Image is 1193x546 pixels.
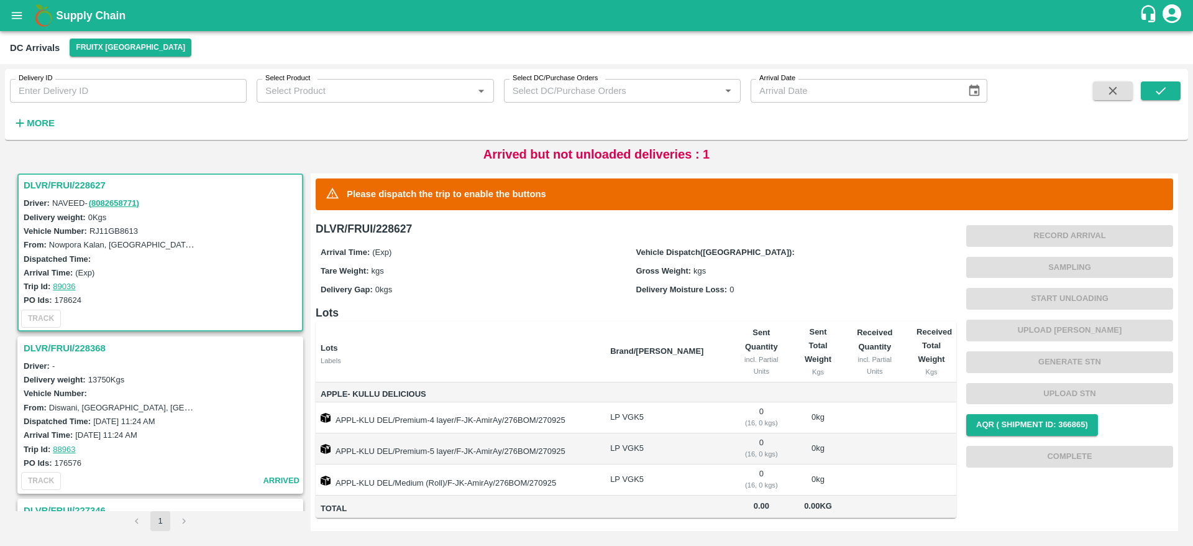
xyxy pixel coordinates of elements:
[52,361,55,371] span: -
[321,266,369,275] label: Tare Weight:
[125,511,196,531] nav: pagination navigation
[55,295,81,305] label: 178624
[321,476,331,486] img: box
[316,465,600,496] td: APPL-KLU DEL/Medium (Roll)/F-JK-AmirAy/276BOM/270925
[729,402,793,433] td: 0
[321,502,600,516] span: Total
[321,248,370,257] label: Arrival Time:
[56,7,1139,24] a: Supply Chain
[316,220,956,238] h6: DLVR/FRUI/228627
[316,433,600,465] td: APPL-KLU DEL/Premium-5 layer/F-JK-AmirAy/276BOM/270925
[93,417,155,426] label: [DATE] 11:24 AM
[857,328,892,351] b: Received Quantity
[24,198,50,208] label: Driver:
[610,346,703,356] b: Brand/[PERSON_NAME]
[739,499,784,514] span: 0.00
[321,444,331,454] img: box
[793,433,843,465] td: 0 kg
[739,417,784,428] div: ( 16, 0 kgs)
[693,266,706,275] span: kgs
[24,213,86,222] label: Delivery weight:
[265,73,310,83] label: Select Product
[24,502,301,519] h3: DLVR/FRUI/227346
[759,73,795,83] label: Arrival Date
[473,83,489,99] button: Open
[636,285,728,294] label: Delivery Moisture Loss:
[745,328,778,351] b: Sent Quantity
[24,361,50,371] label: Driver:
[600,465,729,496] td: LP VGK5
[53,445,75,454] a: 88963
[24,177,301,193] h3: DLVR/FRUI/228627
[793,402,843,433] td: 0 kg
[263,474,299,488] span: arrived
[56,9,126,22] b: Supply Chain
[24,240,47,249] label: From:
[321,387,600,402] span: Apple- Kullu Delicious
[24,375,86,384] label: Delivery weight:
[793,465,843,496] td: 0 kg
[49,402,345,412] label: Diswani, [GEOGRAPHIC_DATA], [GEOGRAPHIC_DATA] , [GEOGRAPHIC_DATA]
[24,295,52,305] label: PO Ids:
[24,445,50,454] label: Trip Id:
[19,73,52,83] label: Delivery ID
[636,248,795,257] label: Vehicle Dispatch([GEOGRAPHIC_DATA]):
[321,285,373,294] label: Delivery Gap:
[150,511,170,531] button: page 1
[75,430,137,440] label: [DATE] 11:24 AM
[88,375,125,384] label: 13750 Kgs
[321,355,600,366] div: Labels
[372,248,391,257] span: (Exp)
[27,118,55,128] strong: More
[53,282,75,291] a: 89036
[720,83,736,99] button: Open
[88,213,107,222] label: 0 Kgs
[24,458,52,468] label: PO Ids:
[966,414,1098,436] button: AQR ( Shipment Id: 366865)
[316,304,956,322] h6: Lots
[70,39,191,57] button: Select DC
[321,343,337,353] b: Lots
[24,340,301,356] h3: DLVR/FRUI/228368
[729,285,734,294] span: 0
[729,433,793,465] td: 0
[24,403,47,412] label: From:
[508,83,700,99] input: Select DC/Purchase Orders
[513,73,598,83] label: Select DC/Purchase Orders
[739,479,784,491] div: ( 16, 0 kgs)
[1161,2,1183,29] div: account of current user
[55,458,81,468] label: 176576
[24,254,91,264] label: Dispatched Time:
[852,354,897,377] div: incl. Partial Units
[751,79,958,103] input: Arrival Date
[52,198,140,208] span: NAVEED -
[804,501,832,511] span: 0.00 Kg
[316,402,600,433] td: APPL-KLU DEL/Premium-4 layer/F-JK-AmirAy/276BOM/270925
[600,402,729,433] td: LP VGK5
[10,79,247,103] input: Enter Delivery ID
[962,79,986,103] button: Choose date
[805,327,831,364] b: Sent Total Weight
[916,327,952,364] b: Received Total Weight
[739,448,784,460] div: ( 16, 0 kgs)
[24,226,87,236] label: Vehicle Number:
[372,266,384,275] span: kgs
[260,83,469,99] input: Select Product
[803,366,833,377] div: Kgs
[10,113,58,134] button: More
[600,433,729,465] td: LP VGK5
[10,40,60,56] div: DC Arrivals
[24,389,87,398] label: Vehicle Number:
[636,266,692,275] label: Gross Weight:
[89,226,138,236] label: RJ11GB8613
[31,3,56,28] img: logo
[375,285,392,294] span: 0 kgs
[321,413,331,423] img: box
[49,239,370,249] label: Nowpora Kalan, [GEOGRAPHIC_DATA], [GEOGRAPHIC_DATA], [GEOGRAPHIC_DATA]
[24,268,73,277] label: Arrival Time:
[24,417,91,426] label: Dispatched Time:
[483,145,710,164] p: Arrived but not unloaded deliveries : 1
[916,366,946,377] div: Kgs
[729,465,793,496] td: 0
[24,430,73,440] label: Arrival Time:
